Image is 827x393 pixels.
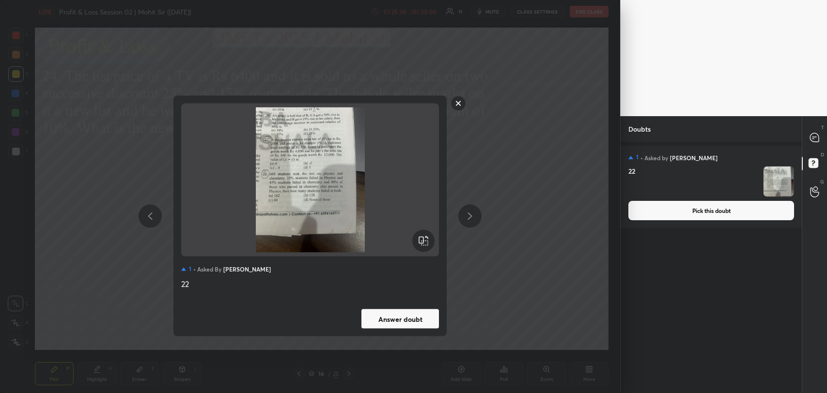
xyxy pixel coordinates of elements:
p: T [821,124,824,131]
h5: [PERSON_NAME] [670,153,718,162]
p: G [820,178,824,185]
h5: • Asked by [193,264,221,274]
button: Pick this doubt [628,201,794,220]
button: Answer doubt [361,309,439,329]
div: grid [621,142,802,393]
h5: • Asked by [640,153,668,162]
img: 1759496287NKKU5H.jpeg [193,107,427,253]
p: Doubts [621,116,658,142]
div: 22 [181,278,439,290]
img: 1759496287NKKU5H.jpeg [764,166,794,196]
h5: 1 [189,265,191,272]
p: D [821,151,824,158]
h5: [PERSON_NAME] [223,264,271,274]
h4: 22 [628,166,759,197]
h5: 1 [636,153,639,161]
